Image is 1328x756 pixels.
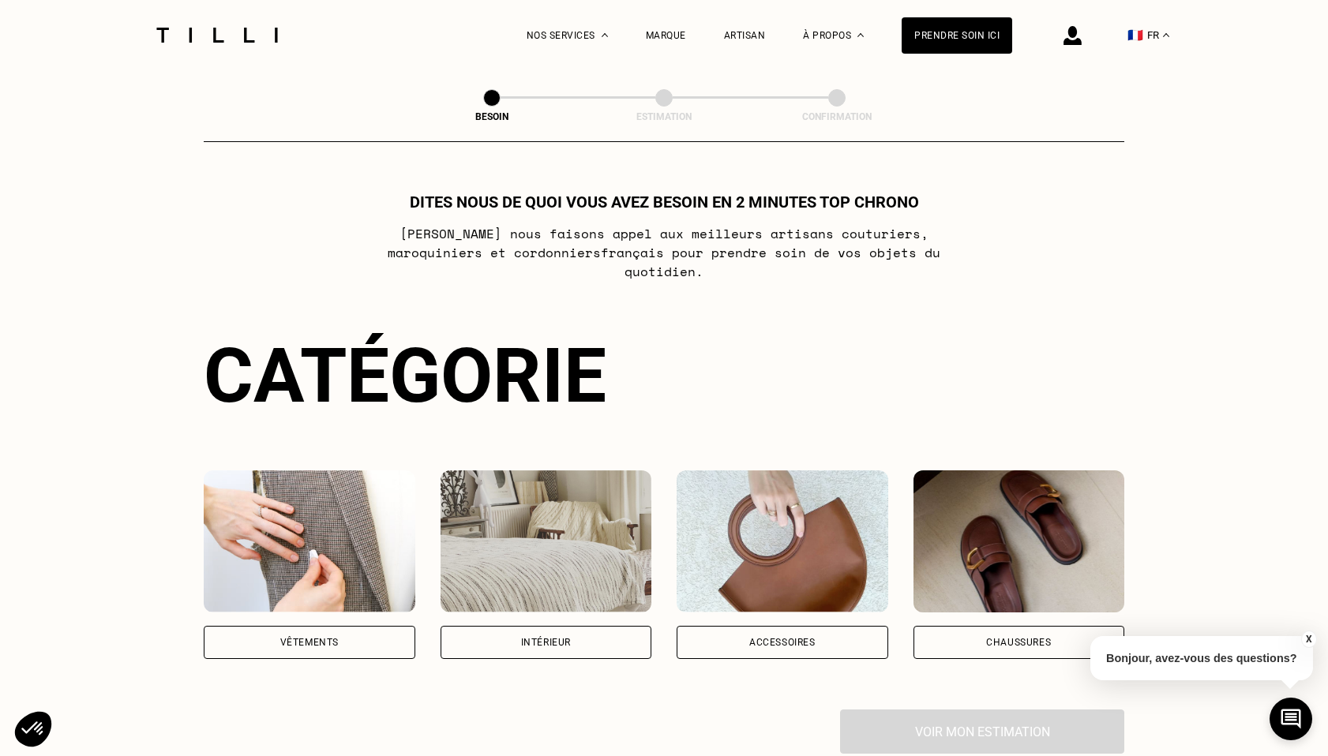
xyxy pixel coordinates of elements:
div: Catégorie [204,331,1124,420]
div: Chaussures [986,638,1051,647]
p: Bonjour, avez-vous des questions? [1090,636,1313,680]
div: Estimation [585,111,743,122]
div: Besoin [413,111,571,122]
img: Chaussures [913,470,1125,612]
img: Menu déroulant [602,33,608,37]
img: icône connexion [1064,26,1082,45]
span: 🇫🇷 [1127,28,1143,43]
h1: Dites nous de quoi vous avez besoin en 2 minutes top chrono [410,193,919,211]
p: [PERSON_NAME] nous faisons appel aux meilleurs artisans couturiers , maroquiniers et cordonniers ... [351,224,977,281]
img: Menu déroulant à propos [857,33,864,37]
div: Vêtements [280,638,339,647]
img: Intérieur [441,470,652,612]
a: Marque [646,30,686,41]
div: Intérieur [521,638,571,647]
img: Logo du service de couturière Tilli [151,28,283,43]
img: menu déroulant [1163,33,1169,37]
div: Confirmation [758,111,916,122]
a: Artisan [724,30,766,41]
div: Accessoires [749,638,816,647]
img: Accessoires [677,470,888,612]
button: X [1300,631,1316,648]
img: Vêtements [204,470,415,612]
a: Prendre soin ici [902,17,1012,54]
